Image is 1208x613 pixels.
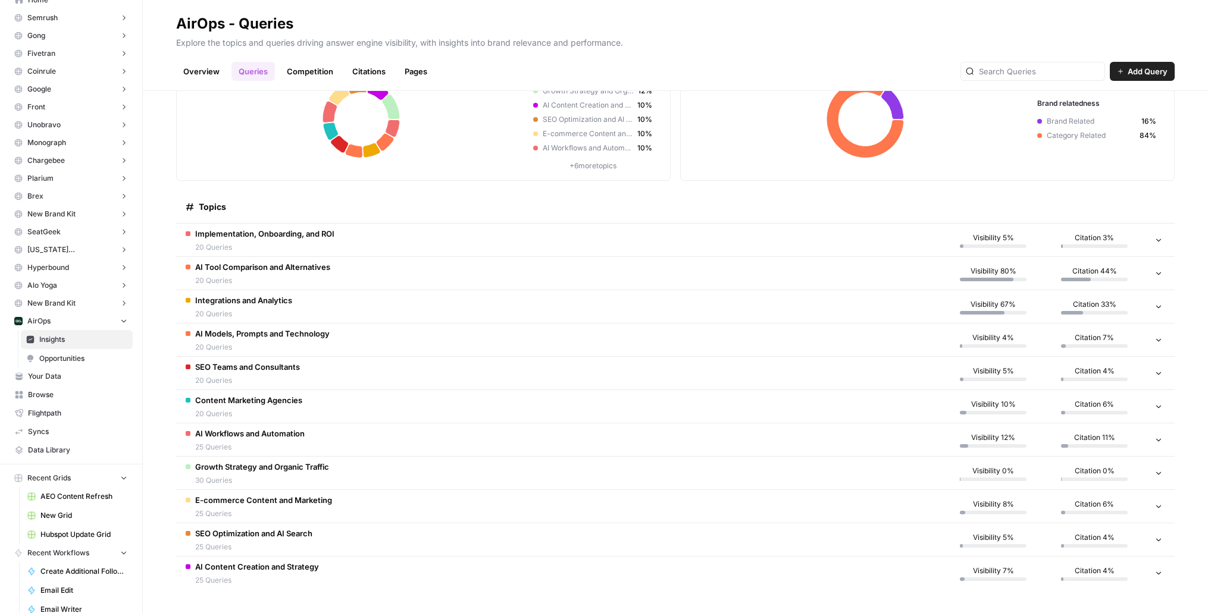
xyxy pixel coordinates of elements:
[28,389,127,400] span: Browse
[533,161,652,171] p: + 6 more topics
[195,542,312,552] span: 25 Queries
[1075,399,1114,410] span: Citation 6%
[195,242,334,253] span: 20 Queries
[195,575,319,586] span: 25 Queries
[1075,499,1114,510] span: Citation 6%
[973,499,1014,510] span: Visibility 8%
[637,114,652,125] span: 10%
[10,45,133,62] button: Fivetran
[10,422,133,441] a: Syncs
[1075,332,1114,343] span: Citation 7%
[199,201,226,213] span: Topics
[195,475,329,486] span: 30 Queries
[10,241,133,259] button: [US_STATE][GEOGRAPHIC_DATA]
[1075,466,1115,476] span: Citation 0%
[195,228,334,240] span: Implementation, Onboarding, and ROI
[10,116,133,134] button: Unobravo
[1075,366,1115,376] span: Citation 4%
[176,62,227,81] a: Overview
[10,80,133,98] button: Google
[10,367,133,386] a: Your Data
[195,275,330,286] span: 20 Queries
[10,9,133,27] button: Semrush
[10,27,133,45] button: Gong
[40,585,127,596] span: Email Edit
[27,316,51,326] span: AirOps
[1141,116,1156,127] span: 16%
[195,375,300,386] span: 20 Queries
[10,169,133,187] button: Plarium
[1075,532,1115,543] span: Citation 4%
[10,62,133,80] button: Coinrule
[345,62,393,81] a: Citations
[28,371,127,382] span: Your Data
[10,152,133,169] button: Chargebee
[10,441,133,460] a: Data Library
[195,494,332,506] span: E-commerce Content and Marketing
[195,427,305,439] span: AI Workflows and Automation
[40,491,127,502] span: AEO Content Refresh
[972,466,1014,476] span: Visibility 0%
[195,561,319,573] span: AI Content Creation and Strategy
[27,30,45,41] span: Gong
[27,173,54,184] span: Plarium
[1047,116,1137,127] span: Brand Related
[40,510,127,521] span: New Grid
[176,33,1175,49] p: Explore the topics and queries driving answer engine visibility, with insights into brand relevan...
[28,445,127,455] span: Data Library
[10,259,133,276] button: Hyperbound
[27,548,89,558] span: Recent Workflows
[22,506,133,525] a: New Grid
[10,312,133,330] button: AirOps
[195,309,292,319] span: 20 Queries
[27,102,45,112] span: Front
[1110,62,1175,81] button: Add Query
[637,128,652,139] span: 10%
[543,114,633,125] span: SEO Optimization and AI Search
[27,209,76,219] span: New Brand Kit
[973,366,1014,376] span: Visibility 5%
[1072,266,1117,276] span: Citation 44%
[10,134,133,152] button: Monograph
[195,408,302,419] span: 20 Queries
[638,86,652,96] span: 12%
[27,12,58,23] span: Semrush
[973,232,1014,243] span: Visibility 5%
[10,98,133,116] button: Front
[1047,130,1135,141] span: Category Related
[637,143,652,153] span: 10%
[39,353,127,364] span: Opportunities
[231,62,275,81] a: Queries
[10,385,133,404] a: Browse
[21,349,133,368] a: Opportunities
[971,299,1016,310] span: Visibility 67%
[195,461,329,473] span: Growth Strategy and Organic Traffic
[971,399,1016,410] span: Visibility 10%
[195,394,302,406] span: Content Marketing Agencies
[195,328,330,339] span: AI Models, Prompts and Technology
[1037,98,1156,109] h3: Brand relatedness
[39,334,127,345] span: Insights
[10,294,133,312] button: New Brand Kit
[195,294,292,306] span: Integrations and Analytics
[195,508,332,519] span: 25 Queries
[22,487,133,506] a: AEO Content Refresh
[543,100,633,111] span: AI Content Creation and Strategy
[971,432,1015,443] span: Visibility 12%
[27,66,56,77] span: Coinrule
[27,280,57,291] span: Alo Yoga
[22,525,133,544] a: Hubspot Update Grid
[27,48,55,59] span: Fivetran
[543,86,633,96] span: Growth Strategy and Organic Traffic
[195,342,330,353] span: 20 Queries
[398,62,434,81] a: Pages
[27,227,61,237] span: SeatGeek
[543,143,633,153] span: AI Workflows and Automation
[10,544,133,562] button: Recent Workflows
[10,404,133,423] a: Flightpath
[972,332,1014,343] span: Visibility 4%
[176,14,293,33] div: AirOps - Queries
[10,223,133,241] button: SeatGeek
[22,562,133,581] a: Create Additional Follow-Up
[14,317,23,325] img: yjux4x3lwinlft1ym4yif8lrli78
